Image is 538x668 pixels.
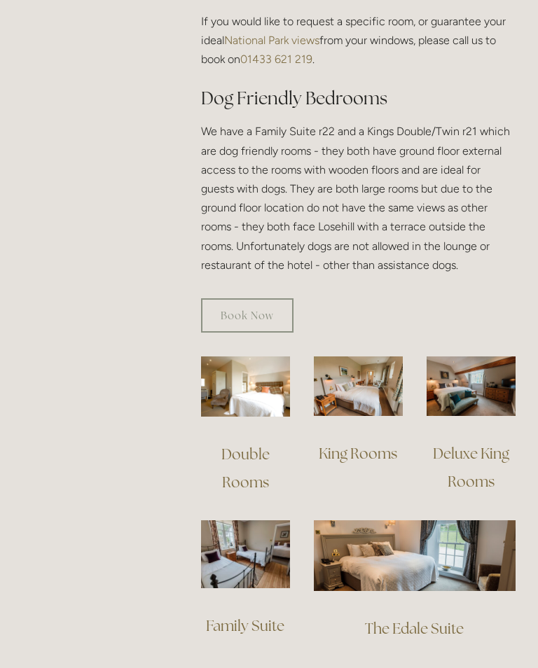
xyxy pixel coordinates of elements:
img: Family Suite view, Losehill Hotel [201,521,290,589]
a: Double Rooms [221,445,273,492]
img: Deluxe King Room view, Losehill Hotel [427,357,516,417]
a: Deluxe King Rooms [433,445,512,492]
a: 01433 621 219 [240,53,312,67]
img: The Edale Suite, Losehill Hotel [314,521,516,592]
a: The Edale Suite [365,620,464,639]
p: We have a Family Suite r22 and a Kings Double/Twin r21 which are dog friendly rooms - they both h... [201,123,516,275]
a: Book Now [201,299,294,333]
img: Double Room view, Losehill Hotel [201,357,290,417]
h2: Dog Friendly Bedrooms [201,87,516,111]
img: King Room view, Losehill Hotel [314,357,403,417]
p: If you would like to request a specific room, or guarantee your ideal from your windows, please c... [201,13,516,70]
a: King Rooms [319,445,397,464]
a: National Park views [224,34,319,48]
a: Family Suite [206,617,284,636]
